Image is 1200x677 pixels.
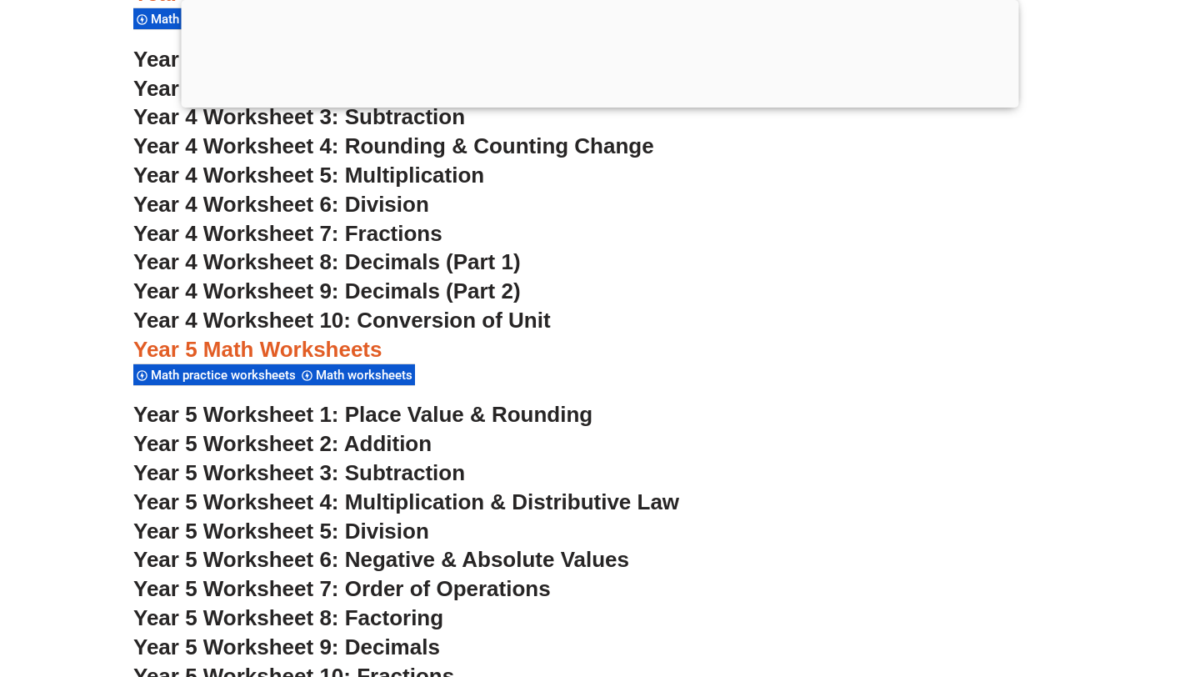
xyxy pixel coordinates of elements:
[133,76,432,101] a: Year 4 Worksheet 2: Addition
[133,634,440,659] a: Year 5 Worksheet 9: Decimals
[133,308,551,333] a: Year 4 Worksheet 10: Conversion of Unit
[133,249,521,274] a: Year 4 Worksheet 8: Decimals (Part 1)
[133,605,443,630] a: Year 5 Worksheet 8: Factoring
[133,489,679,514] a: Year 5 Worksheet 4: Multiplication & Distributive Law
[133,364,298,386] div: Math practice worksheets
[133,519,429,544] a: Year 5 Worksheet 5: Division
[151,368,301,383] span: Math practice worksheets
[133,278,521,303] a: Year 4 Worksheet 9: Decimals (Part 2)
[298,364,415,386] div: Math worksheets
[133,336,1067,364] h3: Year 5 Math Worksheets
[133,47,464,72] a: Year 4 Worksheet 1: Place Value
[133,104,465,129] a: Year 4 Worksheet 3: Subtraction
[133,402,592,427] a: Year 5 Worksheet 1: Place Value & Rounding
[133,192,429,217] a: Year 4 Worksheet 6: Division
[133,133,654,158] a: Year 4 Worksheet 4: Rounding & Counting Change
[133,547,629,572] a: Year 5 Worksheet 6: Negative & Absolute Values
[133,163,484,188] a: Year 4 Worksheet 5: Multiplication
[133,460,465,485] a: Year 5 Worksheet 3: Subtraction
[133,431,432,456] a: Year 5 Worksheet 2: Addition
[133,576,551,601] a: Year 5 Worksheet 7: Order of Operations
[151,12,301,27] span: Math practice worksheets
[133,221,442,246] a: Year 4 Worksheet 7: Fractions
[133,8,298,30] div: Math practice worksheets
[914,489,1200,677] iframe: Chat Widget
[316,368,417,383] span: Math worksheets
